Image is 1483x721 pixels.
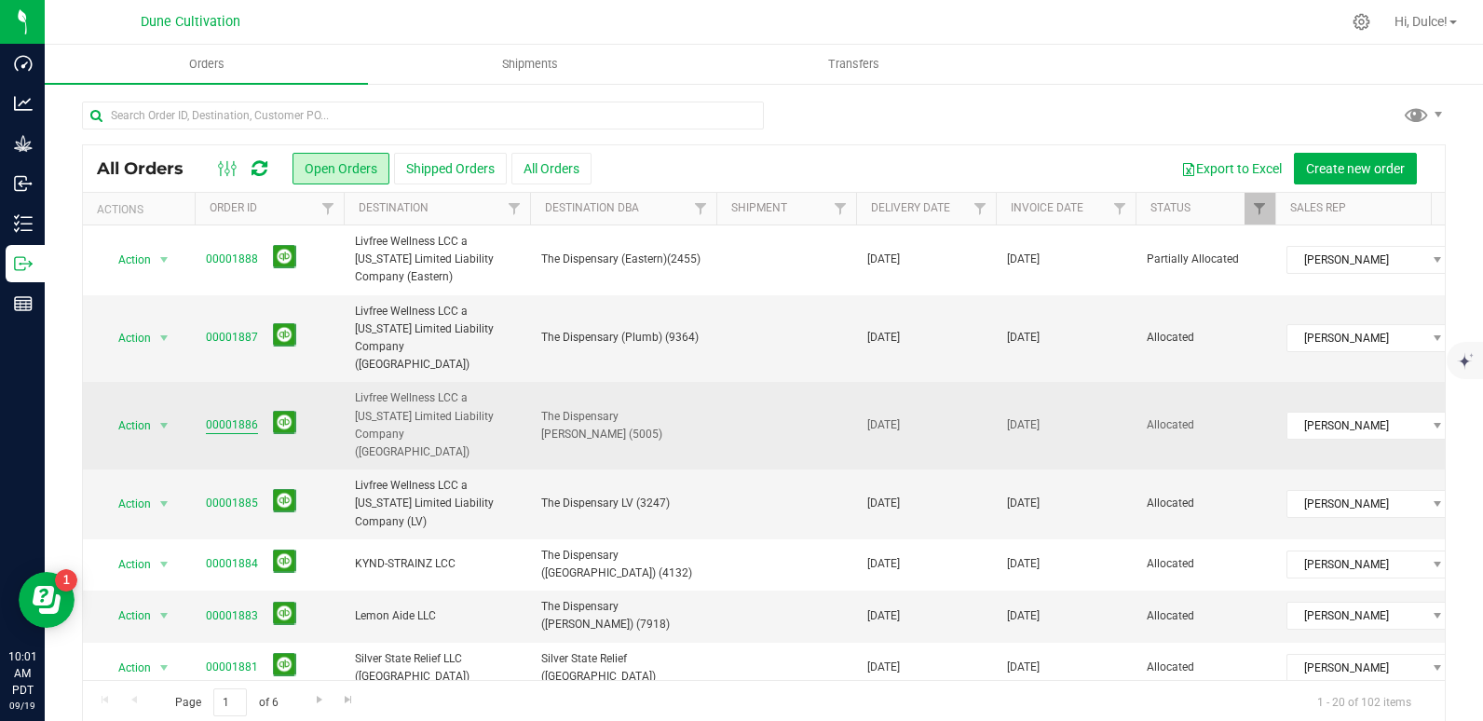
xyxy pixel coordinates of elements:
[1007,416,1040,434] span: [DATE]
[1105,193,1136,224] a: Filter
[206,555,258,573] a: 00001884
[14,54,33,73] inline-svg: Dashboard
[102,413,152,439] span: Action
[1290,201,1346,214] a: Sales Rep
[871,201,950,214] a: Delivery Date
[541,598,705,633] span: The Dispensary ([PERSON_NAME]) (7918)
[867,416,900,434] span: [DATE]
[14,214,33,233] inline-svg: Inventory
[867,659,900,676] span: [DATE]
[731,201,787,214] a: Shipment
[1007,495,1040,512] span: [DATE]
[355,477,519,531] span: Livfree Wellness LCC a [US_STATE] Limited Liability Company (LV)
[1287,491,1426,517] span: [PERSON_NAME]
[153,247,176,273] span: select
[965,193,996,224] a: Filter
[1169,153,1294,184] button: Export to Excel
[355,650,519,686] span: Silver State Relief LLC ([GEOGRAPHIC_DATA])
[14,174,33,193] inline-svg: Inbound
[355,607,519,625] span: Lemon Aide LLC
[306,688,333,714] a: Go to the next page
[1287,551,1426,578] span: [PERSON_NAME]
[541,408,705,443] span: The Dispensary [PERSON_NAME] (5005)
[355,233,519,287] span: Livfree Wellness LCC a [US_STATE] Limited Liability Company (Eastern)
[45,45,368,84] a: Orders
[355,303,519,374] span: Livfree Wellness LCC a [US_STATE] Limited Liability Company ([GEOGRAPHIC_DATA])
[153,413,176,439] span: select
[1147,329,1264,347] span: Allocated
[206,659,258,676] a: 00001881
[153,325,176,351] span: select
[19,572,75,628] iframe: Resource center
[867,555,900,573] span: [DATE]
[803,56,905,73] span: Transfers
[97,203,187,216] div: Actions
[14,294,33,313] inline-svg: Reports
[102,491,152,517] span: Action
[477,56,583,73] span: Shipments
[206,329,258,347] a: 00001887
[159,688,293,717] span: Page of 6
[1007,329,1040,347] span: [DATE]
[335,688,362,714] a: Go to the last page
[14,254,33,273] inline-svg: Outbound
[14,94,33,113] inline-svg: Analytics
[213,688,247,717] input: 1
[1147,555,1264,573] span: Allocated
[153,603,176,629] span: select
[867,329,900,347] span: [DATE]
[867,607,900,625] span: [DATE]
[102,603,152,629] span: Action
[102,551,152,578] span: Action
[153,491,176,517] span: select
[97,158,202,179] span: All Orders
[1147,416,1264,434] span: Allocated
[1287,603,1426,629] span: [PERSON_NAME]
[14,134,33,153] inline-svg: Grow
[545,201,639,214] a: Destination DBA
[825,193,856,224] a: Filter
[1007,251,1040,268] span: [DATE]
[541,495,705,512] span: The Dispensary LV (3247)
[1306,161,1405,176] span: Create new order
[1431,193,1462,224] a: Filter
[1147,607,1264,625] span: Allocated
[1007,555,1040,573] span: [DATE]
[1294,153,1417,184] button: Create new order
[394,153,507,184] button: Shipped Orders
[511,153,592,184] button: All Orders
[541,329,705,347] span: The Dispensary (Plumb) (9364)
[8,648,36,699] p: 10:01 AM PDT
[1287,247,1426,273] span: [PERSON_NAME]
[1287,413,1426,439] span: [PERSON_NAME]
[359,201,429,214] a: Destination
[541,650,705,686] span: Silver State Relief ([GEOGRAPHIC_DATA])
[1245,193,1275,224] a: Filter
[1007,607,1040,625] span: [DATE]
[686,193,716,224] a: Filter
[692,45,1015,84] a: Transfers
[1287,655,1426,681] span: [PERSON_NAME]
[368,45,691,84] a: Shipments
[293,153,389,184] button: Open Orders
[102,247,152,273] span: Action
[141,14,240,30] span: Dune Cultivation
[1147,495,1264,512] span: Allocated
[1147,659,1264,676] span: Allocated
[1302,688,1426,716] span: 1 - 20 of 102 items
[164,56,250,73] span: Orders
[55,569,77,592] iframe: Resource center unread badge
[102,655,152,681] span: Action
[867,251,900,268] span: [DATE]
[541,547,705,582] span: The Dispensary ([GEOGRAPHIC_DATA]) (4132)
[153,655,176,681] span: select
[1287,325,1426,351] span: [PERSON_NAME]
[1150,201,1190,214] a: Status
[1350,13,1373,31] div: Manage settings
[541,251,705,268] span: The Dispensary (Eastern)(2455)
[499,193,530,224] a: Filter
[206,416,258,434] a: 00001886
[867,495,900,512] span: [DATE]
[206,251,258,268] a: 00001888
[1395,14,1448,29] span: Hi, Dulce!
